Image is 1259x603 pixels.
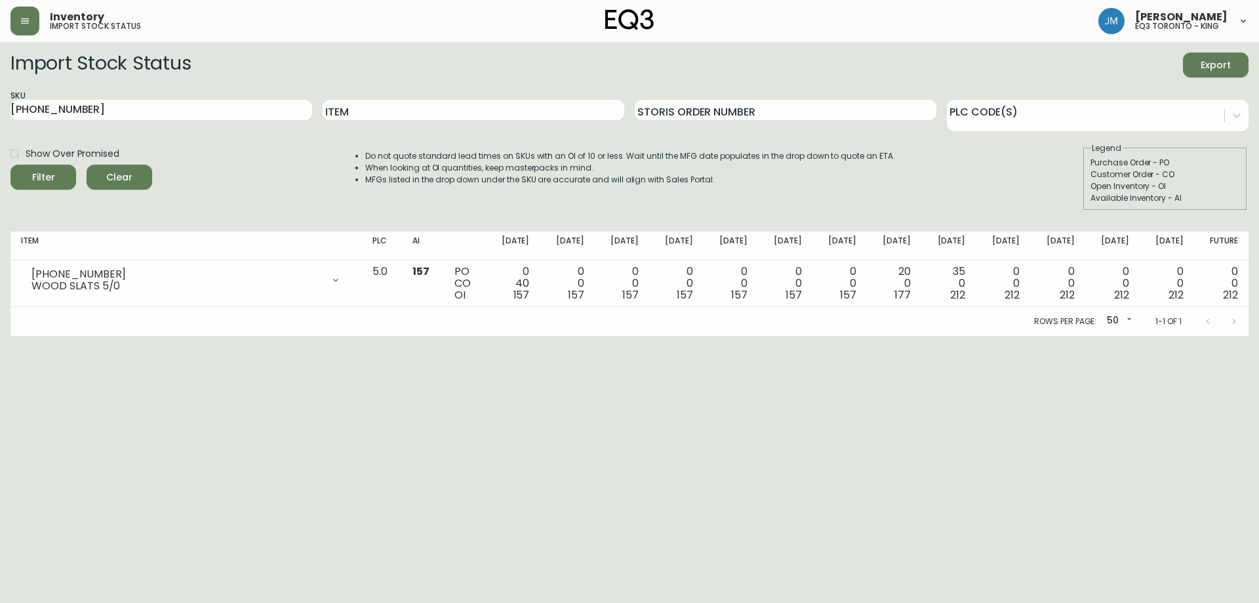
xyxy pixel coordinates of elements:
span: 157 [412,264,430,279]
th: [DATE] [867,232,921,260]
li: Do not quote standard lead times on SKUs with an OI of 10 or less. Wait until the MFG date popula... [365,150,895,162]
span: 157 [677,287,693,302]
span: 212 [1169,287,1184,302]
h2: Import Stock Status [10,52,191,77]
div: 0 0 [605,266,639,301]
div: 35 0 [932,266,965,301]
span: Inventory [50,12,104,22]
th: [DATE] [595,232,649,260]
span: 212 [1005,287,1020,302]
img: b88646003a19a9f750de19192e969c24 [1098,8,1125,34]
span: 212 [1060,287,1075,302]
div: 0 40 [496,266,529,301]
li: MFGs listed in the drop down under the SKU are accurate and will align with Sales Portal. [365,174,895,186]
h5: import stock status [50,22,141,30]
button: Export [1183,52,1249,77]
div: Available Inventory - AI [1090,192,1240,204]
th: [DATE] [1140,232,1194,260]
span: Clear [97,169,142,186]
th: AI [402,232,444,260]
div: 0 0 [550,266,584,301]
span: 157 [786,287,802,302]
button: Clear [87,165,152,190]
div: 0 0 [1095,266,1129,301]
th: Future [1194,232,1249,260]
div: WOOD SLATS 5/0 [31,280,323,292]
th: [DATE] [540,232,594,260]
div: PO CO [454,266,475,301]
span: 177 [894,287,911,302]
div: 0 0 [1150,266,1184,301]
div: 0 0 [660,266,693,301]
img: logo [605,9,654,30]
div: 0 0 [986,266,1020,301]
span: 157 [568,287,584,302]
th: [DATE] [485,232,540,260]
div: [PHONE_NUMBER]WOOD SLATS 5/0 [21,266,351,295]
th: [DATE] [1085,232,1139,260]
div: Open Inventory - OI [1090,180,1240,192]
div: 0 0 [714,266,748,301]
span: 212 [1223,287,1238,302]
button: Filter [10,165,76,190]
th: [DATE] [758,232,812,260]
th: Item [10,232,362,260]
p: Rows per page: [1034,316,1096,327]
span: 157 [622,287,639,302]
div: Customer Order - CO [1090,169,1240,180]
th: [DATE] [1030,232,1085,260]
div: 0 0 [769,266,802,301]
span: 157 [513,287,530,302]
span: 212 [950,287,965,302]
div: 0 0 [1205,266,1238,301]
th: [DATE] [704,232,758,260]
th: [DATE] [976,232,1030,260]
span: 212 [1114,287,1129,302]
span: Show Over Promised [26,147,119,161]
th: [DATE] [921,232,976,260]
span: 157 [840,287,856,302]
div: 20 0 [877,266,911,301]
div: [PHONE_NUMBER] [31,268,323,280]
span: Export [1193,57,1238,73]
span: 157 [731,287,748,302]
th: [DATE] [812,232,867,260]
th: PLC [362,232,402,260]
td: 5.0 [362,260,402,307]
div: 0 0 [1041,266,1074,301]
div: Purchase Order - PO [1090,157,1240,169]
span: OI [454,287,466,302]
div: Filter [32,169,55,186]
li: When looking at OI quantities, keep masterpacks in mind. [365,162,895,174]
legend: Legend [1090,142,1123,154]
span: [PERSON_NAME] [1135,12,1228,22]
p: 1-1 of 1 [1155,316,1182,327]
div: 0 0 [823,266,856,301]
div: 50 [1102,310,1134,332]
h5: eq3 toronto - king [1135,22,1219,30]
th: [DATE] [649,232,704,260]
